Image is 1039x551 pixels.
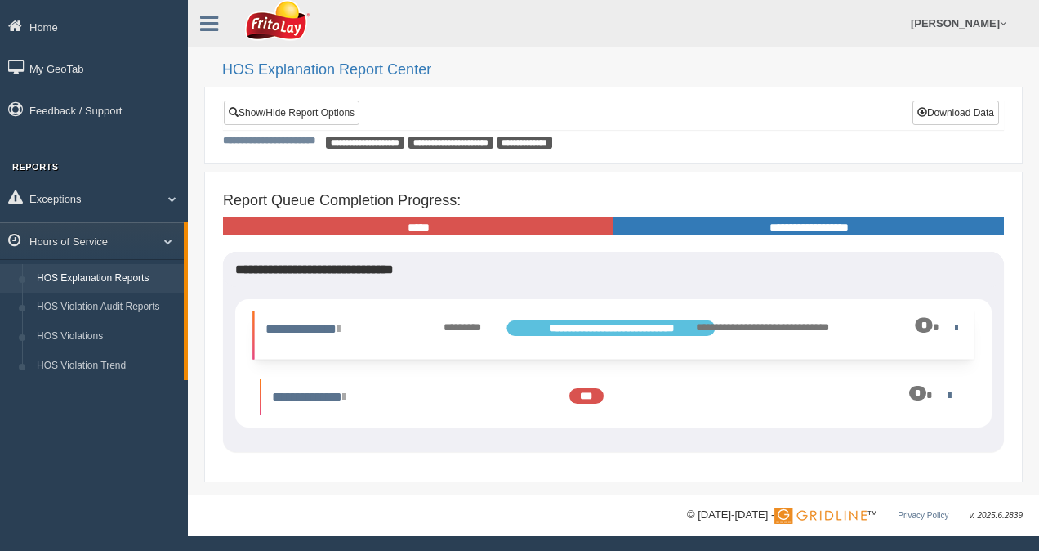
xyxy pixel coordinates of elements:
h2: HOS Explanation Report Center [222,62,1023,78]
li: Expand [252,311,974,360]
span: v. 2025.6.2839 [970,511,1023,520]
a: Privacy Policy [898,511,948,520]
a: HOS Violation Audit Reports [29,293,184,322]
a: HOS Explanation Reports [29,264,184,293]
button: Download Data [912,101,999,125]
img: Gridline [774,508,867,524]
div: © [DATE]-[DATE] - ™ [687,507,1023,524]
a: Show/Hide Report Options [224,101,359,125]
a: HOS Violations [29,322,184,352]
a: HOS Violation Trend [29,352,184,381]
h4: Report Queue Completion Progress: [223,193,1004,209]
li: Expand [260,379,967,415]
